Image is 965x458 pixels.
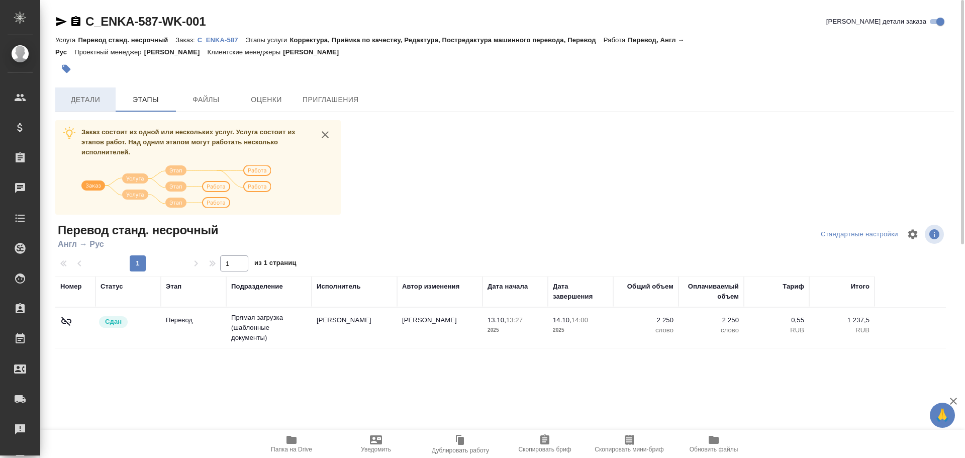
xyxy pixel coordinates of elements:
p: Клиентские менеджеры [208,48,283,56]
p: Перевод станд. несрочный [78,36,175,44]
p: RUB [749,325,804,335]
td: Прямая загрузка (шаблонные документы) [226,308,312,348]
p: слово [618,325,673,335]
div: Тариф [783,282,804,292]
span: Скопировать мини-бриф [595,446,663,453]
button: Дублировать работу [418,430,503,458]
div: Статус [101,282,123,292]
span: Уведомить [361,446,391,453]
button: Обновить файлы [671,430,756,458]
p: 14.10, [553,316,571,324]
span: Посмотреть информацию [925,225,946,244]
p: [PERSON_NAME] [283,48,346,56]
span: Заказ состоит из одной или нескольких услуг. Услуга состоит из этапов работ. Над одним этапом мог... [81,128,295,156]
span: из 1 страниц [254,257,297,271]
td: [PERSON_NAME] [397,310,482,345]
div: Подразделение [231,282,283,292]
p: 1 237,5 [814,315,870,325]
button: Скопировать мини-бриф [587,430,671,458]
span: 🙏 [934,405,951,426]
div: Общий объем [627,282,673,292]
span: Этапы [122,94,170,106]
p: 13:27 [506,316,523,324]
p: Сдан [105,317,122,327]
span: Скопировать бриф [518,446,571,453]
button: Уведомить [334,430,418,458]
p: слово [684,325,739,335]
p: 0,55 [749,315,804,325]
p: 2 250 [618,315,673,325]
span: Файлы [182,94,230,106]
span: Перевод станд. несрочный [55,222,218,238]
span: Дублировать работу [432,447,489,454]
p: Корректура, Приёмка по качеству, Редактура, Постредактура машинного перевода, Перевод [289,36,603,44]
a: C_ENKA-587 [198,35,246,44]
span: Англ → Рус [55,238,218,250]
p: 2025 [553,325,608,335]
div: Дата завершения [553,282,608,302]
td: [PERSON_NAME] [312,310,397,345]
span: Детали [61,94,110,106]
button: Скопировать ссылку для ЯМессенджера [55,16,67,28]
span: Настроить таблицу [901,222,925,246]
p: Услуга [55,36,78,44]
p: Этапы услуги [246,36,290,44]
p: Перевод [166,315,221,325]
span: Приглашения [303,94,359,106]
div: Оплачиваемый объем [684,282,739,302]
p: Проектный менеджер [74,48,144,56]
p: RUB [814,325,870,335]
div: Номер [60,282,82,292]
button: close [318,127,333,142]
p: 13.10, [488,316,506,324]
span: Папка на Drive [271,446,312,453]
p: 2 250 [684,315,739,325]
div: Этап [166,282,181,292]
button: Скопировать ссылку [70,16,82,28]
div: Исполнитель [317,282,361,292]
div: Дата начала [488,282,528,292]
p: Работа [604,36,628,44]
span: Обновить файлы [690,446,738,453]
button: 🙏 [930,403,955,428]
p: C_ENKA-587 [198,36,246,44]
span: Оценки [242,94,291,106]
a: C_ENKA-587-WK-001 [85,15,206,28]
button: Папка на Drive [249,430,334,458]
div: Итого [851,282,870,292]
button: Добавить тэг [55,58,77,80]
div: Автор изменения [402,282,459,292]
p: 2025 [488,325,543,335]
p: Заказ: [175,36,197,44]
button: Скопировать бриф [503,430,587,458]
p: 14:00 [571,316,588,324]
div: split button [818,227,901,242]
span: [PERSON_NAME] детали заказа [826,17,926,27]
p: [PERSON_NAME] [144,48,208,56]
